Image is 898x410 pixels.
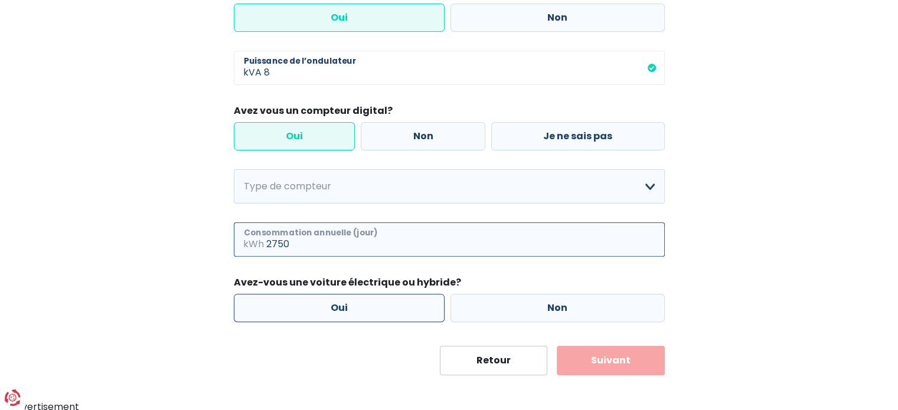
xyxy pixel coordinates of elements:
[450,294,665,322] label: Non
[234,51,264,85] span: kVA
[234,4,445,32] label: Oui
[234,104,665,122] legend: Avez vous un compteur digital?
[234,275,665,294] legend: Avez-vous une voiture électrique ou hybride?
[440,346,548,375] button: Retour
[557,346,665,375] button: Suivant
[234,222,266,257] span: kWh
[234,122,355,150] label: Oui
[361,122,485,150] label: Non
[450,4,665,32] label: Non
[234,294,445,322] label: Oui
[491,122,665,150] label: Je ne sais pas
